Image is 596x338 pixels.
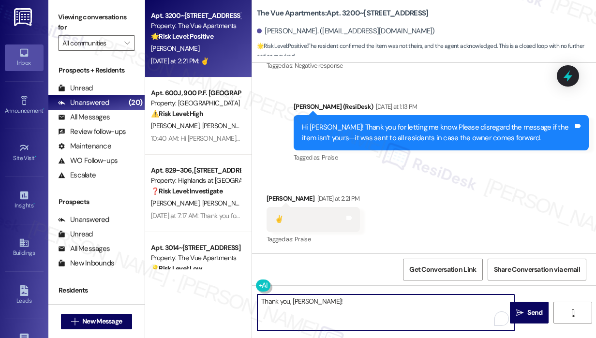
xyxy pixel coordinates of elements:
strong: ❓ Risk Level: Investigate [151,187,223,195]
div: Apt. 829~306, [STREET_ADDRESS] [151,165,240,176]
strong: 🌟 Risk Level: Positive [151,32,213,41]
div: Property: [GEOGRAPHIC_DATA] [151,98,240,108]
a: Leads [5,282,44,309]
div: Hi [PERSON_NAME]! Thank you for letting me know. Please disregard the message if the item isn’t y... [302,122,573,143]
input: All communities [62,35,119,51]
div: Unread [58,303,93,313]
div: Unanswered [58,215,109,225]
button: Share Conversation via email [488,259,586,280]
div: Tagged as: [267,232,360,246]
div: ✌️ [275,214,283,224]
div: Unanswered [58,98,109,108]
div: All Messages [58,112,110,122]
div: Escalate [58,170,96,180]
textarea: To enrich screen reader interactions, please activate Accessibility in Grammarly extension settings [257,294,514,331]
a: Inbox [5,44,44,71]
span: • [43,106,45,113]
i:  [516,309,523,317]
i:  [124,39,130,47]
img: ResiDesk Logo [14,8,34,26]
div: Tagged as: [267,59,362,73]
button: Get Conversation Link [403,259,482,280]
div: [DATE] at 2:21 PM: ✌️ [151,57,209,65]
span: Share Conversation via email [494,265,580,275]
div: Review follow-ups [58,127,126,137]
span: • [35,153,36,160]
a: Site Visit • [5,140,44,166]
div: Apt. 3014~[STREET_ADDRESS] [151,243,240,253]
div: Apt. 600J, 900 P.F. [GEOGRAPHIC_DATA] [151,88,240,98]
div: Property: The Vue Apartments [151,21,240,31]
div: Apt. 3200~[STREET_ADDRESS] [151,11,240,21]
span: : The resident confirmed the item was not theirs, and the agent acknowledged. This is a closed lo... [257,41,596,62]
div: [DATE] at 1:13 PM [373,102,417,112]
span: [PERSON_NAME] [151,121,202,130]
div: Maintenance [58,141,111,151]
div: Tagged as: [294,150,589,164]
div: New Inbounds [58,258,114,268]
div: (20) [126,95,145,110]
span: [PERSON_NAME] [151,44,199,53]
div: WO Follow-ups [58,156,118,166]
span: [PERSON_NAME] [202,121,251,130]
span: Send [527,308,542,318]
div: Property: The Vue Apartments [151,253,240,263]
button: Send [510,302,549,323]
a: Insights • [5,187,44,213]
span: Praise [322,153,338,162]
span: • [33,201,35,207]
span: Praise [295,235,311,243]
label: Viewing conversations for [58,10,135,35]
span: Negative response [295,61,343,70]
strong: ⚠️ Risk Level: High [151,109,203,118]
div: [PERSON_NAME] [267,193,360,207]
div: Property: Highlands at [GEOGRAPHIC_DATA] Apartments [151,176,240,186]
span: [PERSON_NAME] [151,199,202,207]
i:  [569,309,577,317]
span: [PERSON_NAME] [202,199,251,207]
div: All Messages [58,244,110,254]
i:  [71,318,78,325]
div: Unread [58,83,93,93]
strong: 💡 Risk Level: Low [151,264,202,273]
span: Get Conversation Link [409,265,476,275]
div: Unread [58,229,93,239]
div: Prospects + Residents [48,65,145,75]
span: New Message [82,316,122,326]
div: Prospects [48,197,145,207]
b: The Vue Apartments: Apt. 3200~[STREET_ADDRESS] [257,8,428,18]
div: [DATE] at 2:21 PM [315,193,360,204]
a: Buildings [5,235,44,261]
div: Residents [48,285,145,295]
button: New Message [61,314,133,329]
div: [PERSON_NAME] (ResiDesk) [294,102,589,115]
div: [PERSON_NAME]. ([EMAIL_ADDRESS][DOMAIN_NAME]) [257,26,435,36]
strong: 🌟 Risk Level: Positive [257,42,307,50]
